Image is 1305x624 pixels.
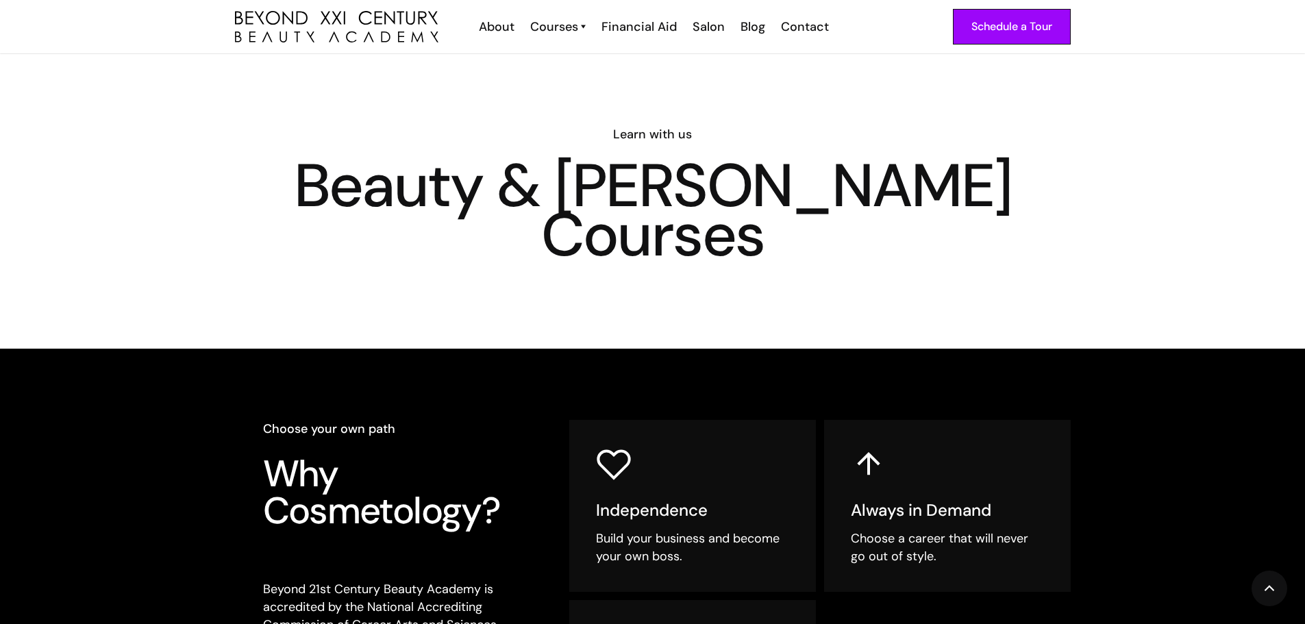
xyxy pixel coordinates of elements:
[781,18,829,36] div: Contact
[741,18,765,36] div: Blog
[772,18,836,36] a: Contact
[470,18,521,36] a: About
[263,455,530,529] h3: Why Cosmetology?
[530,18,586,36] a: Courses
[953,9,1071,45] a: Schedule a Tour
[596,529,789,565] div: Build your business and become your own boss.
[971,18,1052,36] div: Schedule a Tour
[479,18,514,36] div: About
[851,447,886,482] img: up arrow
[684,18,732,36] a: Salon
[732,18,772,36] a: Blog
[235,11,438,43] img: beyond 21st century beauty academy logo
[596,500,789,521] h5: Independence
[596,447,632,482] img: heart icon
[601,18,677,36] div: Financial Aid
[263,420,530,438] h6: Choose your own path
[693,18,725,36] div: Salon
[851,529,1044,565] div: Choose a career that will never go out of style.
[235,161,1071,260] h1: Beauty & [PERSON_NAME] Courses
[593,18,684,36] a: Financial Aid
[851,500,1044,521] h5: Always in Demand
[530,18,578,36] div: Courses
[235,125,1071,143] h6: Learn with us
